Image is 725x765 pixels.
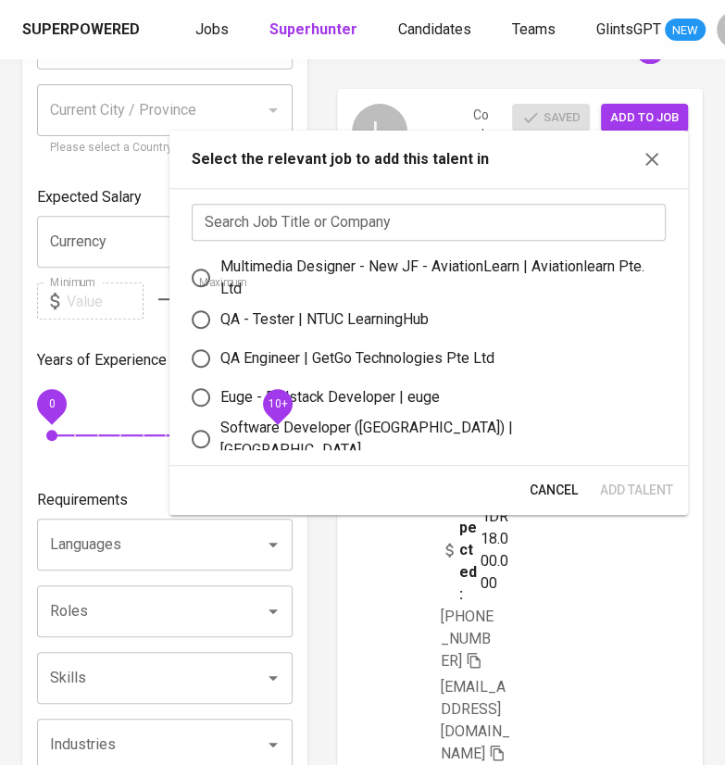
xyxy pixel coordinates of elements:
span: Teams [512,20,556,38]
div: Superpowered [22,19,140,41]
div: Euge - Fullstack Developer | euge [220,386,440,408]
div: Requirements [37,482,293,519]
p: Please select a Country first [50,139,280,157]
span: 0 [48,397,55,410]
span: NEW [665,21,706,40]
div: L [352,104,407,159]
span: [EMAIL_ADDRESS][DOMAIN_NAME] [441,678,510,762]
p: Requirements [37,489,128,511]
b: Expected: [459,495,481,606]
span: Cancel [530,479,578,502]
span: GlintsGPT [596,20,661,38]
a: GlintsGPT NEW [596,19,706,42]
button: Cancel [522,473,585,508]
button: Open [260,665,286,691]
p: Years of Experience [37,349,167,371]
div: QA Engineer | GetGo Technologies Pte Ltd [220,347,494,370]
button: Open [260,532,286,558]
div: QA - Tester | NTUC LearningHub [220,308,429,331]
span: [PHONE_NUMBER] [441,608,494,670]
div: Multimedia Designer - New JF - AviationLearn | Aviationlearn Pte. Ltd [220,256,651,300]
a: Superhunter [269,19,361,42]
a: Superpowered [22,19,144,41]
p: Expected Salary [37,186,142,208]
span: Candidates [398,20,471,38]
p: Select the relevant job to add this talent in [192,148,489,170]
a: Teams [512,19,559,42]
button: Open [260,732,286,758]
div: IDR 18.000.000 [441,495,512,606]
input: Value [67,282,144,320]
span: Add to job [610,107,679,129]
button: Open [260,598,286,624]
span: 10+ [268,397,287,410]
a: Candidates [398,19,475,42]
div: Years of Experience [37,342,293,379]
span: Contacted A few seconds ago [473,106,512,365]
div: Software Developer ([GEOGRAPHIC_DATA]) | [GEOGRAPHIC_DATA] [220,417,651,461]
div: Expected Salary [37,179,293,216]
a: Jobs [195,19,232,42]
b: Superhunter [269,20,357,38]
span: Jobs [195,20,229,38]
button: Add to job [601,104,688,132]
